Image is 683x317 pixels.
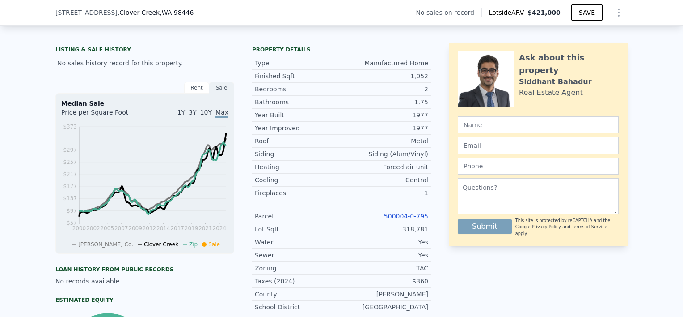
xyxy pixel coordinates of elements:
div: Siddhant Bahadur [519,77,592,87]
div: Central [341,176,428,184]
span: , Clover Creek [118,8,194,17]
button: Show Options [610,4,628,21]
div: Finished Sqft [255,72,341,81]
div: Year Improved [255,124,341,133]
div: Manufactured Home [341,59,428,68]
span: Max [215,109,228,118]
div: Ask about this property [519,51,619,77]
tspan: $297 [63,147,77,153]
div: Forced air unit [341,163,428,171]
tspan: 2009 [128,225,142,231]
div: No records available. [55,277,234,286]
div: 1977 [341,124,428,133]
span: Lotside ARV [489,8,527,17]
span: Sale [208,241,220,248]
input: Name [458,116,619,133]
div: Taxes (2024) [255,277,341,286]
div: Yes [341,251,428,260]
div: Lot Sqft [255,225,341,234]
span: [PERSON_NAME] Co. [78,241,133,248]
div: Fireplaces [255,188,341,197]
tspan: 2007 [114,225,128,231]
div: Parcel [255,212,341,221]
tspan: 2019 [185,225,198,231]
a: Terms of Service [572,224,607,229]
div: 1.75 [341,98,428,107]
span: [STREET_ADDRESS] [55,8,118,17]
div: Bathrooms [255,98,341,107]
tspan: $137 [63,195,77,201]
button: Submit [458,219,512,234]
div: No sales on record [416,8,481,17]
div: Loan history from public records [55,266,234,273]
div: 318,781 [341,225,428,234]
span: 1Y [177,109,185,116]
div: TAC [341,264,428,273]
div: Real Estate Agent [519,87,583,98]
span: 10Y [200,109,212,116]
div: Siding (Alum/Vinyl) [341,150,428,158]
div: Heating [255,163,341,171]
div: 1977 [341,111,428,120]
div: Bedrooms [255,85,341,94]
a: Privacy Policy [532,224,561,229]
div: Roof [255,137,341,146]
tspan: 2005 [100,225,114,231]
div: $360 [341,277,428,286]
div: Yes [341,238,428,247]
span: $421,000 [527,9,561,16]
tspan: 2021 [198,225,212,231]
tspan: $257 [63,159,77,165]
tspan: $373 [63,124,77,130]
button: SAVE [571,4,603,21]
div: School District [255,303,341,312]
div: Siding [255,150,341,158]
div: Median Sale [61,99,228,108]
div: Property details [252,46,431,53]
div: 1,052 [341,72,428,81]
div: [PERSON_NAME] [341,290,428,299]
div: No sales history record for this property. [55,55,234,71]
input: Email [458,137,619,154]
div: Sewer [255,251,341,260]
tspan: $97 [67,208,77,214]
div: LISTING & SALE HISTORY [55,46,234,55]
tspan: 2017 [170,225,184,231]
div: Year Built [255,111,341,120]
div: [GEOGRAPHIC_DATA] [341,303,428,312]
tspan: 2024 [213,225,227,231]
div: Rent [184,82,209,94]
div: 1 [341,188,428,197]
span: , WA 98446 [160,9,194,16]
span: Clover Creek [144,241,178,248]
a: 500004-0-795 [384,213,428,220]
tspan: $217 [63,171,77,177]
div: This site is protected by reCAPTCHA and the Google and apply. [515,218,619,237]
tspan: 2000 [72,225,86,231]
div: Metal [341,137,428,146]
div: Estimated Equity [55,296,234,304]
div: Cooling [255,176,341,184]
input: Phone [458,158,619,175]
div: Sale [209,82,234,94]
span: 3Y [189,109,196,116]
tspan: 2012 [143,225,156,231]
tspan: 2002 [86,225,100,231]
tspan: $57 [67,220,77,226]
tspan: $177 [63,183,77,189]
div: County [255,290,341,299]
div: Zoning [255,264,341,273]
div: 2 [341,85,428,94]
div: Price per Square Foot [61,108,145,122]
div: Water [255,238,341,247]
div: Type [255,59,341,68]
span: Zip [189,241,198,248]
tspan: 2014 [156,225,170,231]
